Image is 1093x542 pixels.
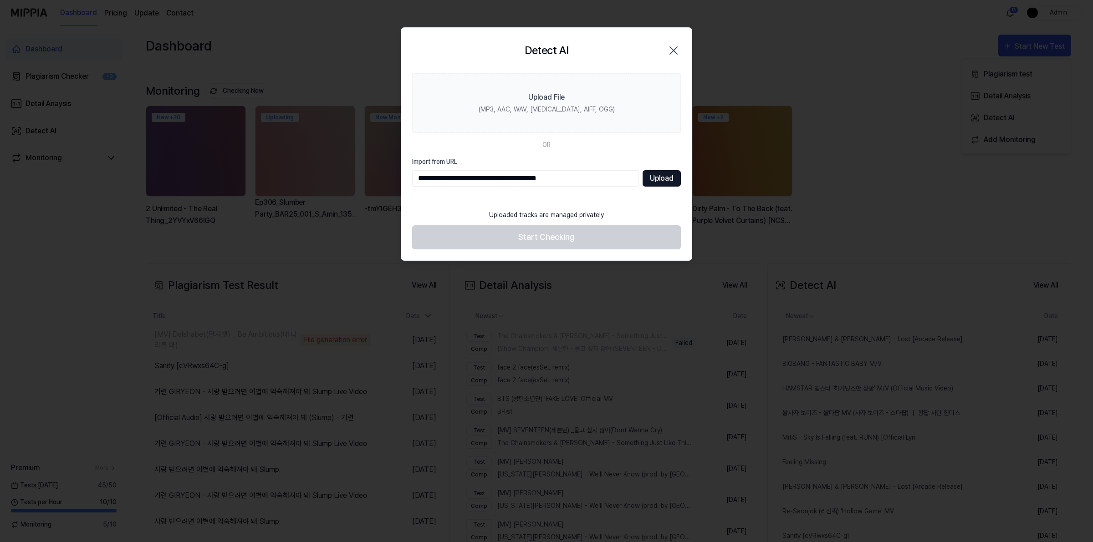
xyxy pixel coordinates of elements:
[542,140,551,150] div: OR
[484,205,609,225] div: Uploaded tracks are managed privately
[528,92,565,103] div: Upload File
[643,170,681,187] button: Upload
[412,157,681,167] label: Import from URL
[479,105,615,114] div: (MP3, AAC, WAV, [MEDICAL_DATA], AIFF, OGG)
[525,42,569,59] h2: Detect AI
